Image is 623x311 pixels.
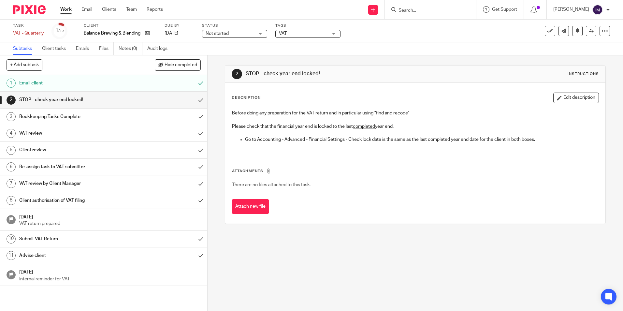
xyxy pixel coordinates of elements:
span: There are no files attached to this task. [232,183,311,187]
u: completed [353,124,375,129]
div: Instructions [568,71,599,77]
input: Search [398,8,456,14]
a: Reports [147,6,163,13]
a: Team [126,6,137,13]
div: 10 [7,234,16,244]
label: Due by [165,23,194,28]
p: Please check that the financial year end is locked to the last year end. [232,123,598,130]
h1: VAT review by Client Manager [19,179,131,188]
small: /12 [58,29,64,33]
span: Not started [206,31,229,36]
span: Hide completed [165,63,197,68]
h1: [DATE] [19,212,201,220]
a: Email [81,6,92,13]
button: + Add subtask [7,59,42,70]
button: Hide completed [155,59,201,70]
p: Before doing any preparation for the VAT return and in particular using "find and recode" [232,110,598,116]
label: Tags [275,23,340,28]
h1: Client review [19,145,131,155]
a: Notes (0) [119,42,142,55]
div: 4 [7,129,16,138]
button: Edit description [553,93,599,103]
div: 11 [7,251,16,260]
h1: Re-assign task to VAT submitter [19,162,131,172]
div: 8 [7,196,16,205]
div: 2 [7,96,16,105]
label: Task [13,23,44,28]
p: [PERSON_NAME] [553,6,589,13]
a: Files [99,42,114,55]
a: Audit logs [147,42,172,55]
h1: STOP - check year end locked! [246,70,429,77]
a: Client tasks [42,42,71,55]
a: Subtasks [13,42,37,55]
a: Clients [102,6,116,13]
div: 7 [7,179,16,188]
p: Go to Accounting - Advanced - Financial Settings - Check lock date is the same as the last comple... [245,136,598,143]
div: VAT - Quarterly [13,30,44,37]
label: Status [202,23,267,28]
img: svg%3E [592,5,603,15]
img: Pixie [13,5,46,14]
div: 6 [7,162,16,171]
span: [DATE] [165,31,178,36]
div: 2 [232,69,242,79]
span: VAT [279,31,287,36]
h1: VAT review [19,128,131,138]
a: Work [60,6,72,13]
div: 1 [7,79,16,88]
label: Client [84,23,156,28]
h1: Client authorisation of VAT filing [19,196,131,205]
h1: Advise client [19,251,131,260]
h1: Email client [19,78,131,88]
div: 3 [7,112,16,121]
h1: Bookkeeping Tasks Complete [19,112,131,122]
h1: STOP - check year end locked! [19,95,131,105]
button: Attach new file [232,199,269,214]
p: VAT return prepared [19,220,201,227]
div: 1 [55,27,64,35]
h1: [DATE] [19,267,201,275]
p: Balance Brewing & Blending Ltd [84,30,142,37]
p: Description [232,95,261,100]
span: Attachments [232,169,263,173]
p: Internal reminder for VAT [19,276,201,282]
div: 5 [7,146,16,155]
a: Emails [76,42,94,55]
h1: Submit VAT Return [19,234,131,244]
span: Get Support [492,7,517,12]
